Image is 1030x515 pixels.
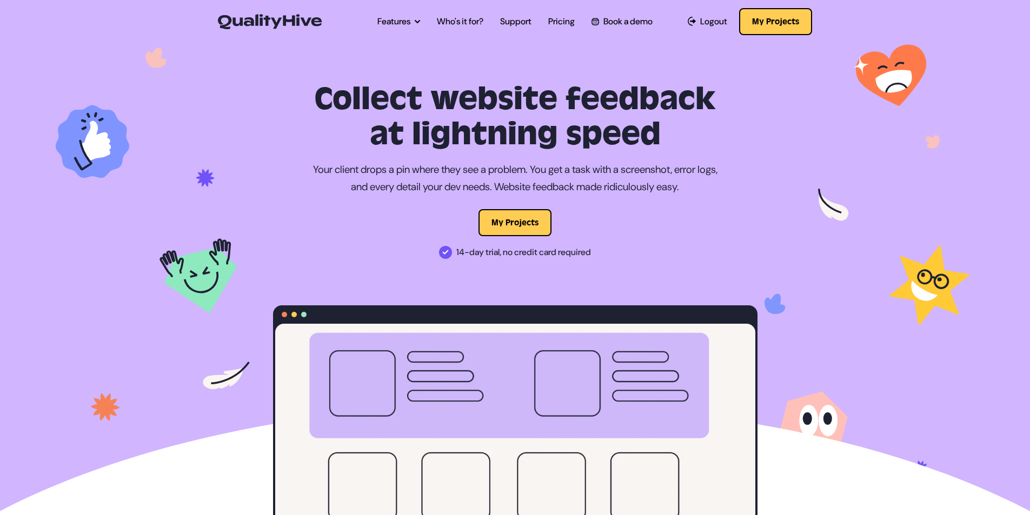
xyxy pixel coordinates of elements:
[548,15,575,28] a: Pricing
[439,246,452,259] img: 14-day trial, no credit card required
[377,15,420,28] a: Features
[313,161,718,196] p: Your client drops a pin where they see a problem. You get a task with a screenshot, error logs, a...
[739,8,812,35] button: My Projects
[273,82,757,152] h1: Collect website feedback at lightning speed
[479,209,551,236] button: My Projects
[688,15,728,28] a: Logout
[500,15,531,28] a: Support
[592,18,599,25] img: Book a QualityHive Demo
[456,244,591,261] span: 14-day trial, no credit card required
[592,15,652,28] a: Book a demo
[437,15,483,28] a: Who's it for?
[218,14,322,29] img: QualityHive - Bug Tracking Tool
[700,15,727,28] span: Logout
